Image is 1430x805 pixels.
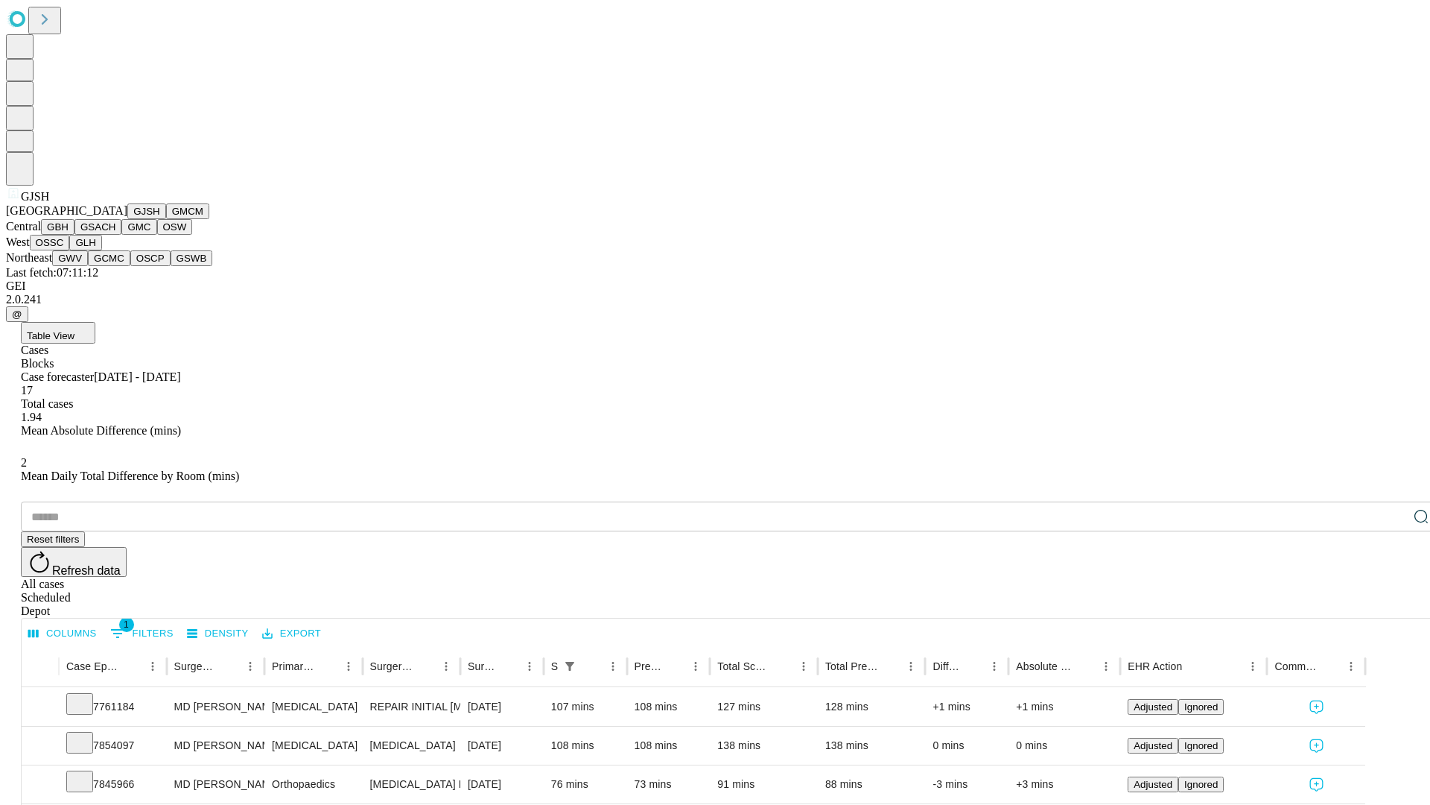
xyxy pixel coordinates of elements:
div: 91 mins [717,765,810,804]
div: Predicted In Room Duration [635,660,664,672]
div: Total Scheduled Duration [717,660,771,672]
div: Case Epic Id [66,660,120,672]
div: Surgery Name [370,660,413,672]
button: Menu [436,656,457,677]
span: [DATE] - [DATE] [94,370,180,383]
button: Table View [21,322,95,344]
div: 108 mins [635,727,703,765]
button: Sort [121,656,142,677]
div: 7845966 [66,765,159,804]
div: 108 mins [551,727,620,765]
div: GEI [6,280,1424,293]
button: Sort [219,656,240,677]
span: Northeast [6,251,52,264]
div: MD [PERSON_NAME] E Md [174,727,257,765]
span: Mean Absolute Difference (mins) [21,424,181,437]
button: Menu [240,656,261,677]
div: 138 mins [825,727,918,765]
button: @ [6,306,28,322]
span: Central [6,220,41,233]
div: Comments [1274,660,1318,672]
button: OSCP [130,250,171,266]
button: Adjusted [1128,699,1178,715]
div: 73 mins [635,765,703,804]
span: West [6,236,30,248]
button: Menu [1242,656,1263,677]
span: 17 [21,384,33,397]
button: Adjusted [1128,777,1178,792]
button: GMCM [166,203,209,219]
div: 76 mins [551,765,620,804]
button: Expand [29,772,51,798]
div: -3 mins [932,765,1001,804]
span: Refresh data [52,564,121,577]
div: [DATE] [468,688,536,726]
div: [DATE] [468,765,536,804]
button: Sort [1183,656,1204,677]
div: 7854097 [66,727,159,765]
button: Menu [900,656,921,677]
div: 88 mins [825,765,918,804]
button: Refresh data [21,547,127,577]
div: 7761184 [66,688,159,726]
span: Reset filters [27,534,79,545]
button: Reset filters [21,531,85,547]
button: Sort [664,656,685,677]
button: Sort [963,656,984,677]
button: Sort [317,656,338,677]
button: Sort [415,656,436,677]
div: 0 mins [932,727,1001,765]
button: Menu [793,656,814,677]
button: OSW [157,219,193,235]
button: GSWB [171,250,213,266]
div: [MEDICAL_DATA] [272,688,355,726]
button: Sort [582,656,603,677]
span: 1 [119,617,134,632]
button: GCMC [88,250,130,266]
div: MD [PERSON_NAME] E Md [174,688,257,726]
button: Sort [498,656,519,677]
div: Difference [932,660,962,672]
div: 1 active filter [559,656,580,677]
div: 128 mins [825,688,918,726]
span: Total cases [21,397,73,410]
span: [GEOGRAPHIC_DATA] [6,204,127,217]
div: 138 mins [717,727,810,765]
div: Primary Service [272,660,315,672]
div: +1 mins [932,688,1001,726]
div: +1 mins [1016,688,1113,726]
div: +3 mins [1016,765,1113,804]
button: Expand [29,695,51,721]
button: OSSC [30,235,70,250]
button: Menu [685,656,706,677]
div: Surgeon Name [174,660,217,672]
button: Menu [1096,656,1116,677]
button: Menu [142,656,163,677]
button: Select columns [25,622,101,645]
button: GBH [41,219,74,235]
button: GLH [69,235,101,250]
div: EHR Action [1128,660,1182,672]
button: Menu [1341,656,1361,677]
div: 108 mins [635,688,703,726]
span: GJSH [21,190,49,203]
button: Sort [772,656,793,677]
button: Menu [338,656,359,677]
button: Show filters [107,622,177,645]
button: GJSH [127,203,166,219]
button: GSACH [74,219,121,235]
button: Expand [29,733,51,760]
button: Sort [1320,656,1341,677]
button: Ignored [1178,699,1224,715]
span: Case forecaster [21,370,94,383]
div: Surgery Date [468,660,497,672]
span: Ignored [1184,701,1218,713]
span: Mean Daily Total Difference by Room (mins) [21,470,239,482]
button: Sort [1075,656,1096,677]
button: Export [258,622,325,645]
span: 1.94 [21,411,42,423]
button: Menu [984,656,1005,677]
span: Adjusted [1134,740,1172,751]
div: Scheduled In Room Duration [551,660,558,672]
div: 0 mins [1016,727,1113,765]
